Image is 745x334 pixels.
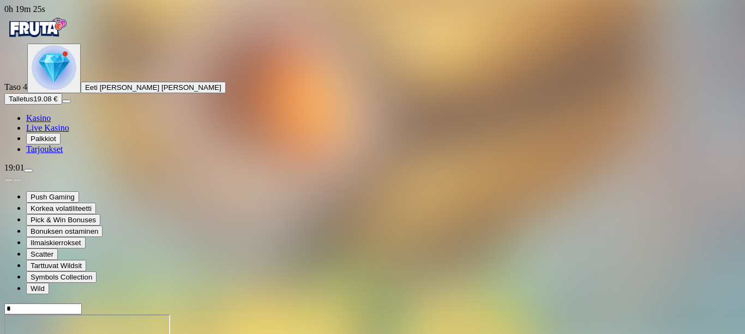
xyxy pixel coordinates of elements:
button: level unlocked [27,44,81,93]
button: Pick & Win Bonuses [26,214,100,226]
img: level unlocked [32,45,76,90]
span: Palkkiot [31,135,56,143]
span: Eeti [PERSON_NAME] [PERSON_NAME] [85,83,221,92]
span: Tarttuvat Wildsit [31,262,82,270]
button: Ilmaiskierrokset [26,237,86,248]
span: Push Gaming [31,193,75,201]
span: Kasino [26,113,51,123]
img: Fruta [4,14,70,41]
button: reward iconPalkkiot [26,133,61,144]
span: Tarjoukset [26,144,63,154]
span: 19.08 € [33,95,57,103]
span: Taso 4 [4,82,27,92]
button: Push Gaming [26,191,79,203]
span: Bonuksen ostaminen [31,227,98,235]
button: menu [24,169,33,172]
button: prev slide [4,179,13,182]
input: Search [4,303,82,314]
span: 19:01 [4,163,24,172]
span: Live Kasino [26,123,69,132]
span: user session time [4,4,45,14]
span: Talletus [9,95,33,103]
span: Korkea volatiliteetti [31,204,92,212]
button: Tarttuvat Wildsit [26,260,86,271]
button: Eeti [PERSON_NAME] [PERSON_NAME] [81,82,226,93]
a: gift-inverted iconTarjoukset [26,144,63,154]
button: menu [62,100,71,103]
button: Scatter [26,248,58,260]
button: Wild [26,283,49,294]
nav: Primary [4,14,741,154]
button: Symbols Collection [26,271,97,283]
a: poker-chip iconLive Kasino [26,123,69,132]
button: next slide [13,179,22,182]
a: diamond iconKasino [26,113,51,123]
a: Fruta [4,34,70,43]
span: Scatter [31,250,53,258]
button: Bonuksen ostaminen [26,226,103,237]
span: Wild [31,284,45,293]
span: Ilmaiskierrokset [31,239,81,247]
span: Symbols Collection [31,273,92,281]
button: Talletusplus icon19.08 € [4,93,62,105]
button: Korkea volatiliteetti [26,203,96,214]
span: Pick & Win Bonuses [31,216,96,224]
